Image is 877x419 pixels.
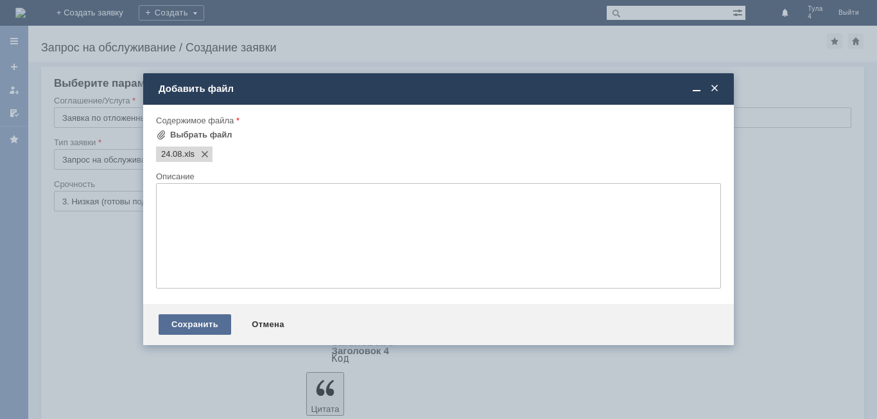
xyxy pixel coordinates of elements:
[170,130,232,140] div: Выбрать файл
[159,83,721,94] div: Добавить файл
[690,83,703,94] span: Свернуть (Ctrl + M)
[182,149,195,159] span: 24.08.xls
[156,116,718,125] div: Содержимое файла
[5,5,187,15] div: Прошу удалить оч 24.08. Заранее спасибо!
[161,149,182,159] span: 24.08.xls
[156,172,718,181] div: Описание
[708,83,721,94] span: Закрыть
